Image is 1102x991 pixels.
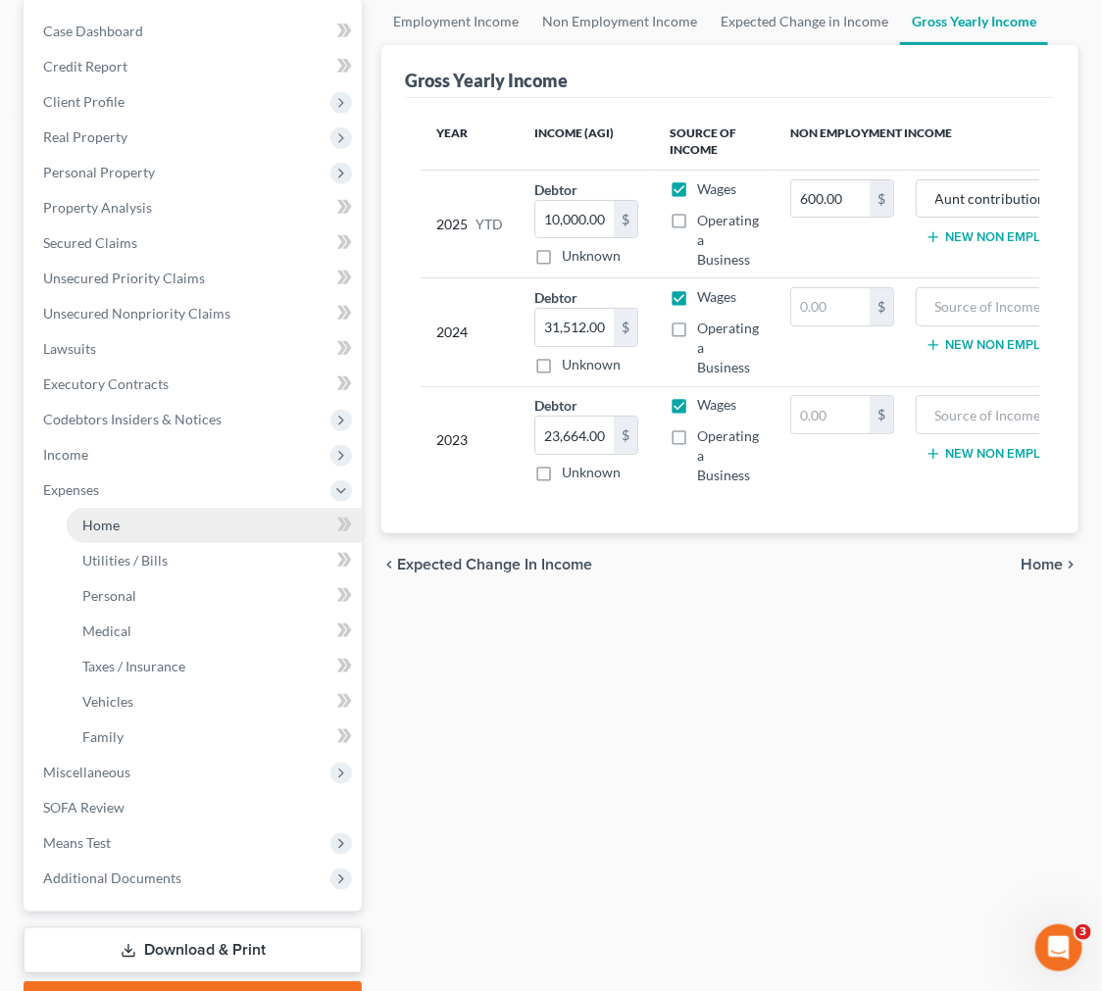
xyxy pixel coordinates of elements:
[67,508,362,543] a: Home
[697,288,736,305] span: Wages
[405,69,568,92] div: Gross Yearly Income
[43,764,130,780] span: Miscellaneous
[27,331,362,367] a: Lawsuits
[43,446,88,463] span: Income
[614,417,637,454] div: $
[614,309,637,346] div: $
[535,417,614,454] input: 0.00
[436,395,503,485] div: 2023
[67,649,362,684] a: Taxes / Insurance
[697,396,736,413] span: Wages
[1021,557,1063,572] span: Home
[870,180,893,218] div: $
[791,180,870,218] input: 0.00
[697,427,759,483] span: Operating a Business
[82,728,124,745] span: Family
[43,375,169,392] span: Executory Contracts
[791,288,870,325] input: 0.00
[67,543,362,578] a: Utilities / Bills
[562,246,621,266] label: Unknown
[67,684,362,719] a: Vehicles
[27,14,362,49] a: Case Dashboard
[43,234,137,251] span: Secured Claims
[43,799,125,816] span: SOFA Review
[562,463,621,482] label: Unknown
[24,927,362,973] a: Download & Print
[82,693,133,710] span: Vehicles
[27,261,362,296] a: Unsecured Priority Claims
[67,614,362,649] a: Medical
[82,517,120,533] span: Home
[421,114,519,171] th: Year
[870,396,893,433] div: $
[534,395,577,416] label: Debtor
[67,578,362,614] a: Personal
[534,287,577,308] label: Debtor
[82,658,185,674] span: Taxes / Insurance
[67,719,362,755] a: Family
[519,114,654,171] th: Income (AGI)
[82,587,136,604] span: Personal
[397,557,592,572] span: Expected Change in Income
[476,215,503,234] span: YTD
[535,201,614,238] input: 0.00
[27,225,362,261] a: Secured Claims
[1076,924,1091,940] span: 3
[870,288,893,325] div: $
[535,309,614,346] input: 0.00
[697,180,736,197] span: Wages
[43,481,99,498] span: Expenses
[381,557,592,572] button: chevron_left Expected Change in Income
[27,49,362,84] a: Credit Report
[43,270,205,286] span: Unsecured Priority Claims
[27,296,362,331] a: Unsecured Nonpriority Claims
[1035,924,1082,971] iframe: Intercom live chat
[43,305,230,322] span: Unsecured Nonpriority Claims
[791,396,870,433] input: 0.00
[436,179,503,270] div: 2025
[1063,557,1078,572] i: chevron_right
[436,287,503,377] div: 2024
[43,199,152,216] span: Property Analysis
[43,834,111,851] span: Means Test
[43,411,222,427] span: Codebtors Insiders & Notices
[697,212,759,268] span: Operating a Business
[654,114,775,171] th: Source of Income
[43,340,96,357] span: Lawsuits
[614,201,637,238] div: $
[27,367,362,402] a: Executory Contracts
[27,190,362,225] a: Property Analysis
[381,557,397,572] i: chevron_left
[43,869,181,886] span: Additional Documents
[43,164,155,180] span: Personal Property
[43,93,125,110] span: Client Profile
[562,355,621,374] label: Unknown
[82,552,168,569] span: Utilities / Bills
[534,179,577,200] label: Debtor
[43,128,127,145] span: Real Property
[43,58,127,74] span: Credit Report
[43,23,143,39] span: Case Dashboard
[697,320,759,375] span: Operating a Business
[82,622,131,639] span: Medical
[27,790,362,825] a: SOFA Review
[1021,557,1078,572] button: Home chevron_right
